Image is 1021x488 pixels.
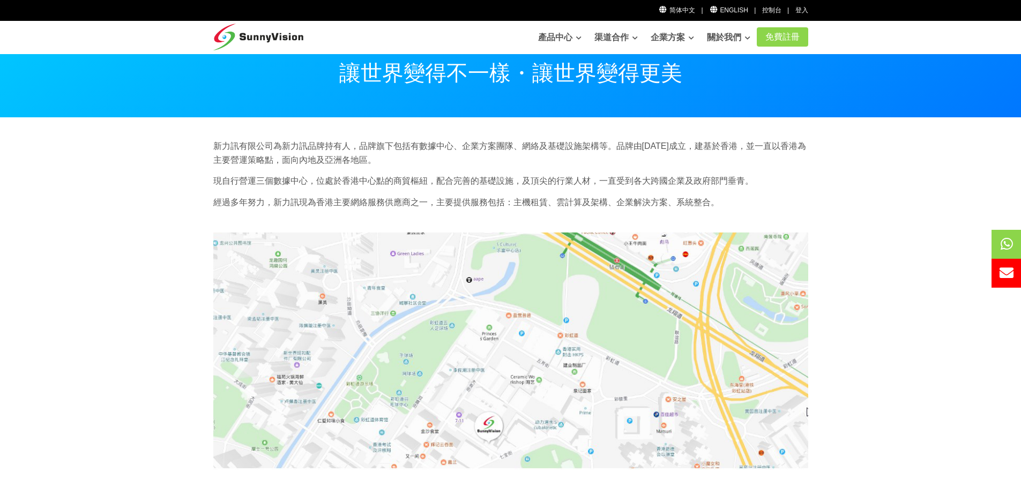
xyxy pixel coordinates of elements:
a: English [709,6,748,14]
p: 現自行營運三個數據中心，位處於香港中心點的商貿樞紐，配合完善的基礎設施，及頂尖的行業人材，一直受到各大跨國企業及政府部門垂青。 [213,174,808,188]
li: | [754,5,756,16]
li: | [787,5,789,16]
a: 產品中心 [538,27,582,48]
a: 简体中文 [659,6,696,14]
a: 免費註冊 [757,27,808,47]
p: 經過多年努力，新力訊現為香港主要網絡服務供應商之一，主要提供服務包括：主機租賃、雲計算及架構、企業解決方案、系統整合。 [213,196,808,209]
li: | [701,5,703,16]
a: 渠道合作 [594,27,638,48]
p: 讓世界變得不一樣・讓世界變得更美 [213,62,808,84]
a: 控制台 [762,6,781,14]
a: 企業方案 [651,27,694,48]
a: 關於我們 [707,27,750,48]
a: 登入 [795,6,808,14]
img: How to visit SunnyVision? [213,232,808,469]
p: 新力訊有限公司為新力訊品牌持有人，品牌旗下包括有數據中心、企業方案團隊、網絡及基礎設施架構等。品牌由[DATE]成立，建基於香港，並一直以香港為主要營運策略點，面向內地及亞洲各地區。 [213,139,808,167]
